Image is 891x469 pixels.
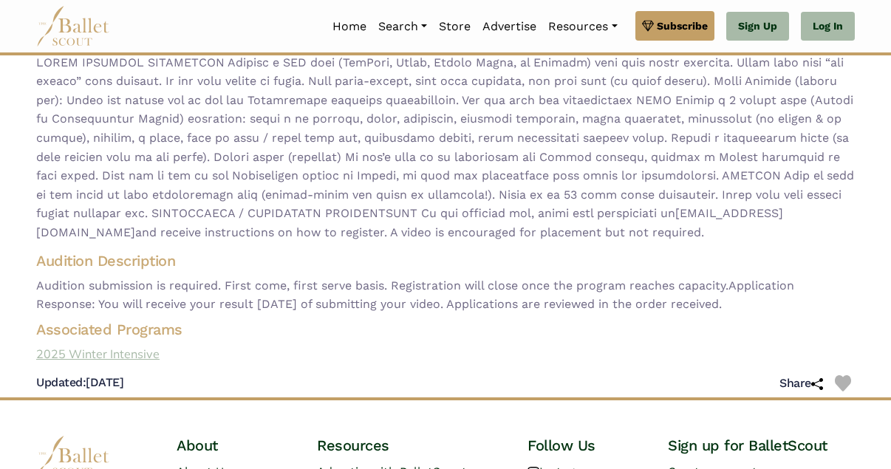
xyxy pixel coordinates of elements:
span: LOREM IPSUMDOL SITAMETCON Adipisc e SED doei (TemPori, Utlab, Etdolo Magna, al Enimadm) veni quis... [36,53,855,242]
h4: About [177,436,293,455]
h4: Sign up for BalletScout [668,436,855,455]
a: Subscribe [635,11,714,41]
span: Subscribe [657,18,708,34]
a: Log In [801,12,855,41]
h5: [DATE] [36,375,123,391]
h4: Associated Programs [24,320,867,339]
span: Audition submission is required. First come, first serve basis. Registration will close once the ... [36,276,855,314]
a: 2025 Winter Intensive [24,345,867,364]
a: Search [372,11,433,42]
img: gem.svg [642,18,654,34]
a: Store [433,11,477,42]
a: Resources [542,11,623,42]
a: Advertise [477,11,542,42]
a: Sign Up [726,12,789,41]
h4: Follow Us [528,436,644,455]
h5: Share [779,376,823,391]
h4: Resources [317,436,504,455]
h4: Audition Description [36,251,855,270]
a: Home [327,11,372,42]
span: Updated: [36,375,86,389]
